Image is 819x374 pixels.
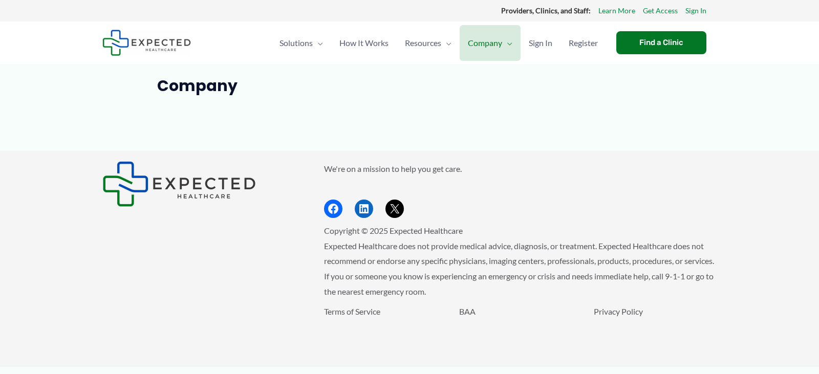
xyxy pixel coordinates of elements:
p: We're on a mission to help you get care. [324,161,717,177]
a: Terms of Service [324,306,380,316]
nav: Primary Site Navigation [271,25,606,61]
a: How It Works [331,25,397,61]
span: Sign In [529,25,552,61]
aside: Footer Widget 2 [324,161,717,218]
span: Resources [405,25,441,61]
a: SolutionsMenu Toggle [271,25,331,61]
a: BAA [459,306,476,316]
img: Expected Healthcare Logo - side, dark font, small [102,30,191,56]
a: Privacy Policy [594,306,643,316]
span: Register [569,25,598,61]
span: Copyright © 2025 Expected Healthcare [324,226,463,235]
aside: Footer Widget 1 [102,161,298,207]
a: ResourcesMenu Toggle [397,25,460,61]
img: Expected Healthcare Logo - side, dark font, small [102,161,256,207]
span: Solutions [279,25,313,61]
a: Learn More [598,4,635,17]
h1: Company [157,77,662,95]
span: How It Works [339,25,389,61]
span: Company [468,25,502,61]
span: Menu Toggle [502,25,512,61]
a: CompanyMenu Toggle [460,25,521,61]
a: Find a Clinic [616,31,706,54]
span: Expected Healthcare does not provide medical advice, diagnosis, or treatment. Expected Healthcare... [324,241,714,296]
span: Menu Toggle [313,25,323,61]
span: Menu Toggle [441,25,451,61]
strong: Providers, Clinics, and Staff: [501,6,591,15]
a: Sign In [685,4,706,17]
a: Register [561,25,606,61]
aside: Footer Widget 3 [324,304,717,342]
a: Sign In [521,25,561,61]
a: Get Access [643,4,678,17]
